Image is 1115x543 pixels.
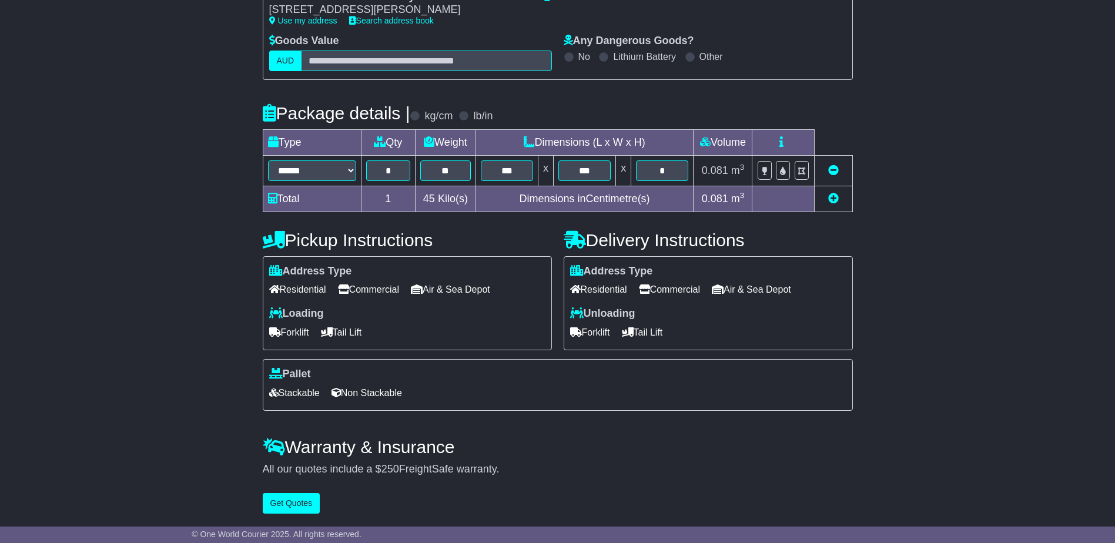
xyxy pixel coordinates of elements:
label: Goods Value [269,35,339,48]
button: Get Quotes [263,493,320,514]
label: kg/cm [424,110,453,123]
span: © One World Courier 2025. All rights reserved. [192,529,361,539]
label: Loading [269,307,324,320]
td: Dimensions in Centimetre(s) [476,186,694,212]
span: Forklift [570,323,610,341]
td: x [538,155,553,186]
label: Unloading [570,307,635,320]
sup: 3 [740,191,745,200]
span: Stackable [269,384,320,402]
td: Weight [416,129,476,155]
sup: 3 [740,163,745,172]
h4: Warranty & Insurance [263,437,853,457]
h4: Delivery Instructions [564,230,853,250]
td: Dimensions (L x W x H) [476,129,694,155]
span: Forklift [269,323,309,341]
span: Non Stackable [332,384,402,402]
div: [STREET_ADDRESS][PERSON_NAME] [269,4,530,16]
span: 0.081 [702,193,728,205]
td: Type [263,129,361,155]
td: Volume [694,129,752,155]
td: Kilo(s) [416,186,476,212]
span: Tail Lift [622,323,663,341]
span: m [731,165,745,176]
span: 0.081 [702,165,728,176]
label: AUD [269,51,302,71]
span: Residential [269,280,326,299]
a: Search address book [349,16,434,25]
td: 1 [361,186,416,212]
span: Air & Sea Depot [712,280,791,299]
span: Commercial [639,280,700,299]
span: 45 [423,193,435,205]
span: Residential [570,280,627,299]
span: m [731,193,745,205]
label: Any Dangerous Goods? [564,35,694,48]
span: Commercial [338,280,399,299]
span: 250 [381,463,399,475]
a: Remove this item [828,165,839,176]
label: No [578,51,590,62]
td: x [616,155,631,186]
label: Address Type [570,265,653,278]
a: Add new item [828,193,839,205]
h4: Package details | [263,103,410,123]
td: Total [263,186,361,212]
label: Other [699,51,723,62]
span: Tail Lift [321,323,362,341]
label: lb/in [473,110,493,123]
a: Use my address [269,16,337,25]
label: Pallet [269,368,311,381]
span: Air & Sea Depot [411,280,490,299]
label: Address Type [269,265,352,278]
h4: Pickup Instructions [263,230,552,250]
div: All our quotes include a $ FreightSafe warranty. [263,463,853,476]
td: Qty [361,129,416,155]
label: Lithium Battery [613,51,676,62]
